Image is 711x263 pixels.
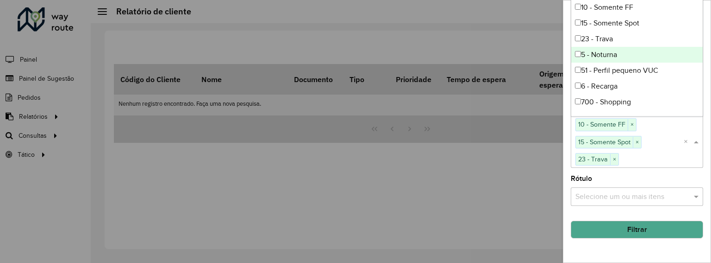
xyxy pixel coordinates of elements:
span: 15 - Somente Spot [576,136,633,148]
div: 700 - Shopping [571,94,703,110]
span: Clear all [684,136,692,148]
span: 10 - Somente FF [576,119,628,130]
button: Filtrar [571,221,703,238]
span: × [610,154,618,165]
span: 23 - Trava [576,154,610,165]
span: × [633,137,641,148]
div: 5 - Noturna [571,47,703,63]
div: 51 - Perfil pequeno VUC [571,63,703,78]
div: 23 - Trava [571,31,703,47]
label: Rótulo [571,173,592,184]
div: 6 - Recarga [571,78,703,94]
div: 8 - Empilhadeira [571,110,703,126]
span: × [628,119,636,130]
div: 15 - Somente Spot [571,15,703,31]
